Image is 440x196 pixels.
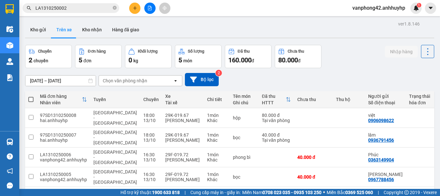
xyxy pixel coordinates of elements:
div: 18:00 [143,132,159,138]
svg: open [173,78,178,83]
span: [GEOGRAPHIC_DATA] - [GEOGRAPHIC_DATA] [93,169,137,185]
div: hộp [233,115,255,120]
button: Bộ lọc [185,73,219,86]
div: 13/10 [143,157,159,162]
span: Miền Bắc [327,189,373,196]
div: HTTT [262,100,286,105]
div: Chuyến [143,97,159,102]
div: Phúc [368,152,403,157]
span: kg [133,58,138,63]
span: Cung cấp máy in - giấy in: [190,189,241,196]
button: caret-down [425,3,436,14]
span: | [378,189,379,196]
div: [PERSON_NAME] [165,138,201,143]
button: Nhập hàng [385,46,418,57]
div: Xe [165,94,201,99]
span: Hỗ trợ kỹ thuật: [120,189,180,196]
div: 1 món [207,113,226,118]
button: Số lượng5món [175,45,222,68]
div: Số lượng [188,49,204,54]
span: message [7,182,13,189]
div: hóa đơn [409,100,430,105]
div: [PERSON_NAME] [165,177,201,182]
span: | [185,189,186,196]
div: Khối lượng [138,49,158,54]
div: 13/10 [143,177,159,182]
button: Kho gửi [25,22,51,37]
span: file-add [148,6,152,10]
span: chuyến [33,58,48,63]
div: vanphong42.anhhuyhp [40,177,87,182]
div: 16:30 [143,172,159,177]
span: close-circle [113,5,117,11]
div: việt [368,113,403,118]
th: Toggle SortBy [259,91,294,108]
div: 97SD1310250007 [40,132,87,138]
span: Miền Nam [242,189,321,196]
div: Đã thu [262,94,286,99]
img: warehouse-icon [6,26,13,33]
img: icon-new-feature [413,5,419,11]
div: hai.anhhuyhp [40,138,87,143]
div: 13/10 [143,118,159,123]
div: Tài xế [165,100,201,105]
span: đ [298,58,301,63]
div: 40.000 đ [262,132,291,138]
button: Khối lượng0kg [125,45,172,68]
div: Thu hộ [336,97,362,102]
span: question-circle [7,153,13,160]
button: file-add [144,3,156,14]
div: LA1310250005 [40,172,87,177]
div: Chọn văn phòng nhận [103,77,147,84]
div: Chưa thu [288,49,304,54]
div: 97SD1310250008 [40,113,87,118]
div: Ghi chú [233,100,255,105]
div: 0363149904 [368,157,394,162]
img: warehouse-icon [6,42,13,49]
div: Khác [207,177,226,182]
span: aim [162,6,167,10]
div: 0936791456 [368,138,394,143]
span: copyright [404,190,409,195]
span: 0 [129,56,132,64]
div: Người gửi [368,94,403,99]
div: lâm [368,132,403,138]
button: Trên xe [51,22,77,37]
div: Khác [207,157,226,162]
span: đ [252,58,254,63]
button: Chuyến2chuyến [25,45,72,68]
div: Mã đơn hàng [40,94,82,99]
div: 40.000 đ [297,174,330,180]
div: bọc [233,135,255,140]
div: Khác [207,138,226,143]
div: vanphong42.anhhuyhp [40,157,87,162]
div: Đơn hàng [88,49,106,54]
span: [GEOGRAPHIC_DATA] - [GEOGRAPHIC_DATA] [93,110,137,126]
div: [PERSON_NAME] [165,157,201,162]
div: 16:30 [143,152,159,157]
span: [GEOGRAPHIC_DATA] - [GEOGRAPHIC_DATA] [93,150,137,165]
img: warehouse-icon [6,139,13,145]
div: 1 món [207,152,226,157]
div: Nhân viên [40,100,82,105]
strong: 0708 023 035 - 0935 103 250 [263,190,321,195]
span: ⚪️ [323,191,325,194]
span: 2 [29,56,32,64]
div: Chuyến [38,49,52,54]
sup: 1 [417,3,421,7]
div: 29K-019.67 [165,132,201,138]
div: 0906098622 [368,118,394,123]
button: aim [159,3,170,14]
div: 29F-019.72 [165,152,201,157]
button: Đơn hàng5đơn [75,45,122,68]
button: plus [129,3,140,14]
span: 5 [178,56,182,64]
div: 29F-019.72 [165,172,201,177]
div: ver 1.8.146 [398,20,420,27]
div: Trạng thái [409,94,430,99]
span: notification [7,168,13,174]
button: Kho nhận [77,22,107,37]
div: bọc [233,174,255,180]
img: logo-vxr [5,4,14,14]
div: Tên món [233,94,255,99]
